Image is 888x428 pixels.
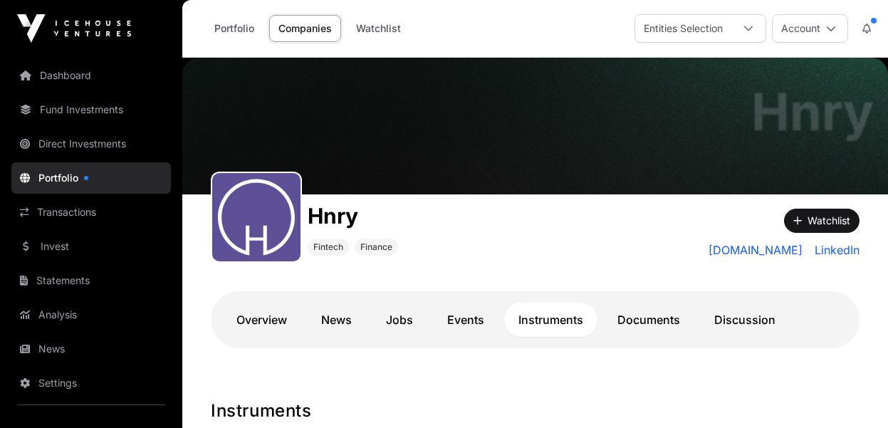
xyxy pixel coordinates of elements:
[11,333,171,365] a: News
[347,15,410,42] a: Watchlist
[700,303,790,337] a: Discussion
[205,15,263,42] a: Portfolio
[11,128,171,160] a: Direct Investments
[308,203,398,229] h1: Hnry
[504,303,597,337] a: Instruments
[182,58,888,194] img: Hnry
[11,367,171,399] a: Settings
[433,303,498,337] a: Events
[17,14,131,43] img: Icehouse Ventures Logo
[11,299,171,330] a: Analysis
[11,60,171,91] a: Dashboard
[784,209,860,233] button: Watchlist
[360,241,392,253] span: Finance
[218,179,295,256] img: Hnry.svg
[635,15,731,42] div: Entities Selection
[11,162,171,194] a: Portfolio
[307,303,366,337] a: News
[222,303,848,337] nav: Tabs
[269,15,341,42] a: Companies
[211,400,860,422] h1: Instruments
[11,231,171,262] a: Invest
[313,241,343,253] span: Fintech
[11,197,171,228] a: Transactions
[809,241,860,259] a: LinkedIn
[222,303,301,337] a: Overview
[709,241,803,259] a: [DOMAIN_NAME]
[372,303,427,337] a: Jobs
[603,303,694,337] a: Documents
[817,360,888,428] iframe: Chat Widget
[11,94,171,125] a: Fund Investments
[751,86,874,137] h1: Hnry
[11,265,171,296] a: Statements
[772,14,848,43] button: Account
